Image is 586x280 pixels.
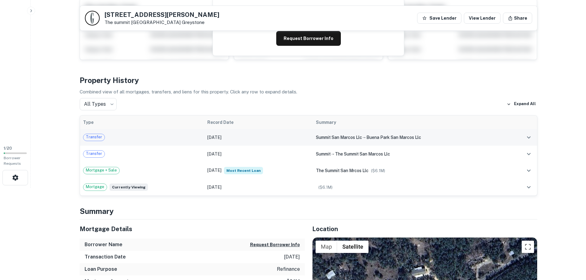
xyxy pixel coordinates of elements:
[80,98,117,110] div: All Types
[80,75,537,86] h4: Property History
[182,20,205,25] a: Greystone
[85,241,122,248] h6: Borrower Name
[524,165,534,176] button: expand row
[524,149,534,159] button: expand row
[80,224,305,234] h5: Mortgage Details
[204,116,313,129] th: Record Date
[335,152,390,156] span: the summit san marcos llc
[316,241,337,253] button: Show street map
[316,152,331,156] span: summit
[366,135,421,140] span: buena park san marcos llc
[80,116,205,129] th: Type
[250,241,300,248] button: Request Borrower Info
[464,13,500,24] a: View Lender
[224,167,263,174] span: Most Recent Loan
[318,185,333,190] span: ($ 6.1M )
[522,241,534,253] button: Toggle fullscreen view
[316,135,362,140] span: summit san marcos llc
[204,129,313,146] td: [DATE]
[83,184,107,190] span: Mortgage
[204,179,313,195] td: [DATE]
[105,12,219,18] h5: [STREET_ADDRESS][PERSON_NAME]
[204,146,313,162] td: [DATE]
[83,151,105,157] span: Transfer
[80,206,537,217] h4: Summary
[505,100,537,109] button: Expand All
[110,183,148,191] span: Currently viewing
[316,151,505,157] div: →
[105,20,219,25] p: The summit [GEOGRAPHIC_DATA]
[316,168,369,173] span: the summit san mrcos llc
[312,224,537,234] h5: Location
[524,132,534,143] button: expand row
[277,266,300,273] p: refinance
[417,13,461,24] button: Save Lender
[85,266,117,273] h6: Loan Purpose
[313,116,508,129] th: Summary
[371,168,385,173] span: ($ 6.1M )
[337,241,369,253] button: Show satellite imagery
[503,13,532,24] button: Share
[555,231,586,260] iframe: Chat Widget
[276,31,341,46] button: Request Borrower Info
[284,253,300,261] p: [DATE]
[524,182,534,192] button: expand row
[83,134,105,140] span: Transfer
[80,88,537,96] p: Combined view of all mortgages, transfers, and liens for this property. Click any row to expand d...
[85,253,126,261] h6: Transaction Date
[4,156,21,166] span: Borrower Requests
[204,162,313,179] td: [DATE]
[83,167,119,173] span: Mortgage + Sale
[4,146,12,151] span: 1 / 20
[316,134,505,141] div: →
